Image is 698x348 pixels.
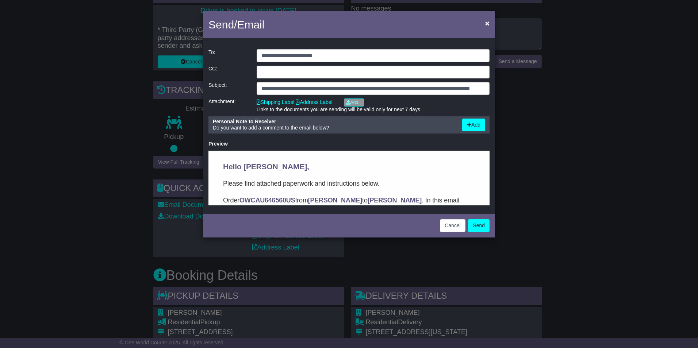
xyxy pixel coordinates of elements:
strong: [PERSON_NAME] [159,46,213,53]
a: Add... [344,98,364,107]
div: CC: [205,66,253,78]
button: Close [482,16,493,31]
h4: Send/Email [208,16,264,33]
p: Order from to . In this email you’ll find important information about your order, and what you ne... [15,45,266,65]
div: Personal Note to Receiver [213,119,455,125]
div: Attachment: [205,98,253,113]
button: Cancel [440,219,465,232]
span: Hello [PERSON_NAME], [15,12,101,20]
div: Subject: [205,82,253,95]
strong: [PERSON_NAME] [100,46,154,53]
a: Address Label [296,99,333,105]
button: Add [462,119,485,131]
div: To: [205,49,253,62]
strong: OWCAU646560US [31,46,87,53]
div: Links to the documents you are sending will be valid only for next 7 days. [257,107,490,113]
a: Shipping Label [257,99,295,105]
span: × [485,19,490,27]
button: Send [468,219,490,232]
p: Please find attached paperwork and instructions below. [15,28,266,38]
div: Do you want to add a comment to the email below? [209,119,459,131]
div: Preview [208,141,490,147]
